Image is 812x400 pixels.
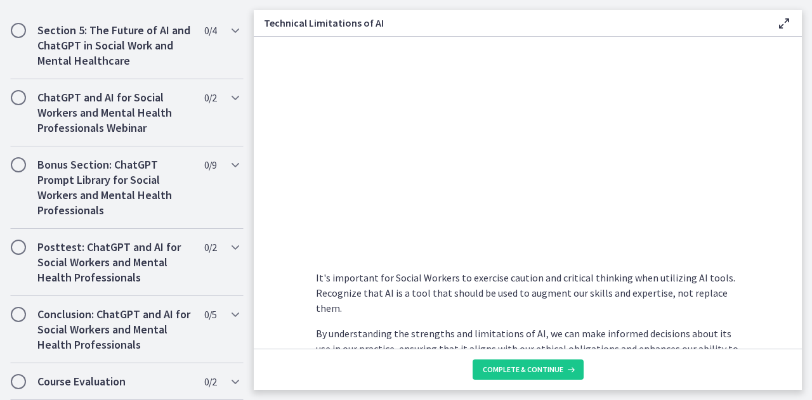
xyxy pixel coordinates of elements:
[204,240,216,255] span: 0 / 2
[316,326,740,371] p: By understanding the strengths and limitations of AI, we can make informed decisions about its us...
[473,359,584,380] button: Complete & continue
[37,90,192,136] h2: ChatGPT and AI for Social Workers and Mental Health Professionals Webinar
[37,307,192,352] h2: Conclusion: ChatGPT and AI for Social Workers and Mental Health Professionals
[204,23,216,38] span: 0 / 4
[204,307,216,322] span: 0 / 5
[37,23,192,68] h2: Section 5: The Future of AI and ChatGPT in Social Work and Mental Healthcare
[483,365,563,375] span: Complete & continue
[204,90,216,105] span: 0 / 2
[204,157,216,172] span: 0 / 9
[37,240,192,285] h2: Posttest: ChatGPT and AI for Social Workers and Mental Health Professionals
[316,270,740,316] p: It's important for Social Workers to exercise caution and critical thinking when utilizing AI too...
[37,157,192,218] h2: Bonus Section: ChatGPT Prompt Library for Social Workers and Mental Health Professionals
[264,15,756,30] h3: Technical Limitations of AI
[37,374,192,389] h2: Course Evaluation
[204,374,216,389] span: 0 / 2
